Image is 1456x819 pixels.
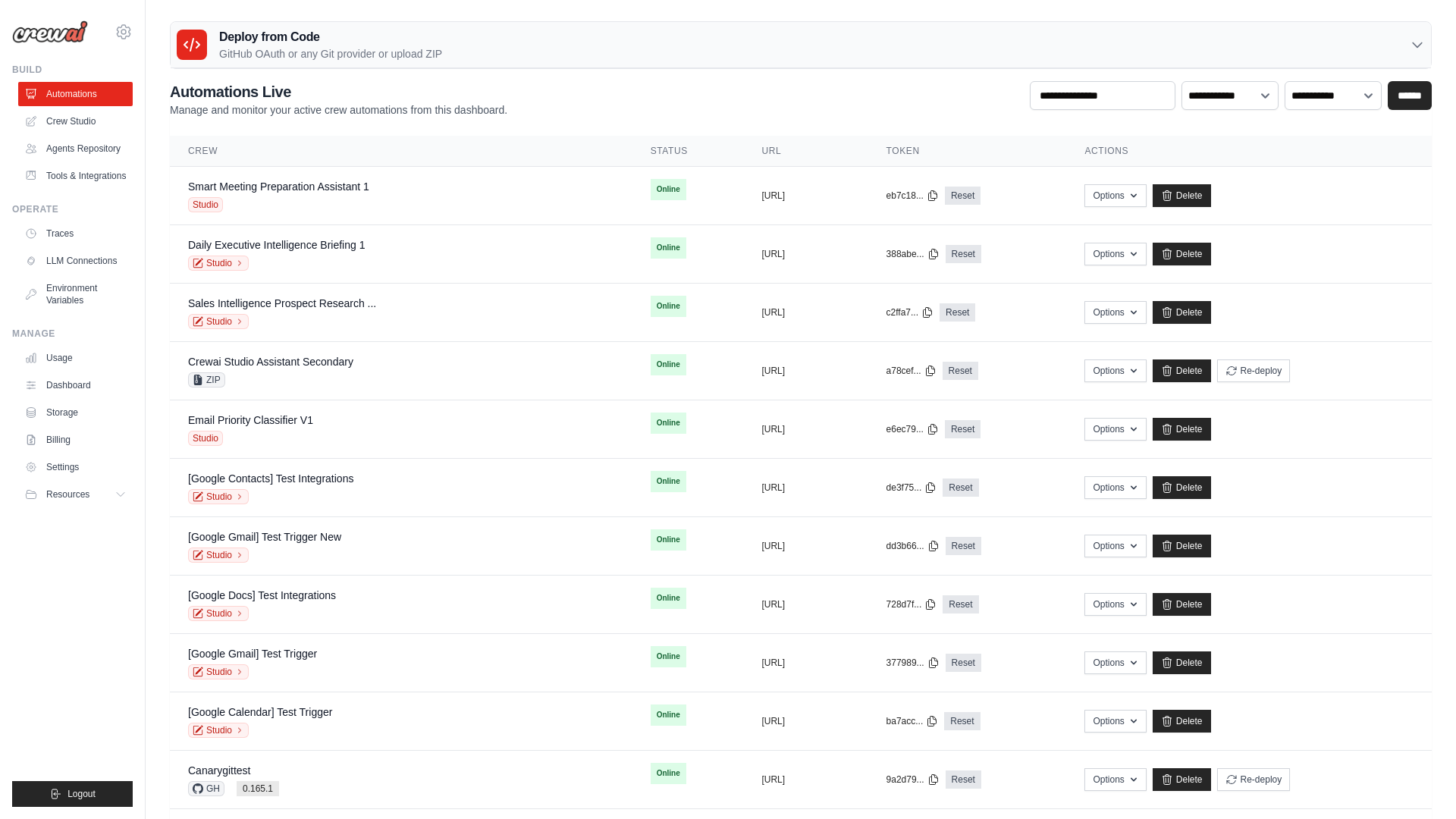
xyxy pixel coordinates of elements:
[943,595,978,613] a: Reset
[188,781,224,796] span: GH
[188,706,332,718] a: [Google Calendar] Test Trigger
[868,136,1067,167] th: Token
[886,657,940,669] button: 377989...
[1084,359,1146,382] button: Options
[651,529,686,551] span: Online
[945,420,981,438] a: Reset
[12,20,88,43] img: Logo
[188,297,376,309] a: Sales Intelligence Prospect Research ...
[18,373,133,397] a: Dashboard
[188,723,249,738] a: Studio
[1153,651,1211,674] a: Delete
[943,479,978,497] a: Reset
[12,781,133,807] button: Logout
[170,102,507,118] p: Manage and monitor your active crew automations from this dashboard.
[1084,593,1146,616] button: Options
[1084,651,1146,674] button: Options
[18,428,133,452] a: Billing
[188,197,223,212] span: Studio
[188,548,249,563] a: Studio
[1084,768,1146,791] button: Options
[1153,593,1211,616] a: Delete
[1084,535,1146,557] button: Options
[18,109,133,133] a: Crew Studio
[12,203,133,215] div: Operate
[651,588,686,609] span: Online
[188,489,249,504] a: Studio
[1153,476,1211,499] a: Delete
[188,606,249,621] a: Studio
[651,237,686,259] span: Online
[237,781,279,796] span: 0.165.1
[886,365,937,377] button: a78cef...
[1084,710,1146,733] button: Options
[946,245,981,263] a: Reset
[651,296,686,317] span: Online
[886,190,939,202] button: eb7c18...
[886,248,940,260] button: 388abe...
[18,400,133,425] a: Storage
[1153,243,1211,265] a: Delete
[651,763,686,784] span: Online
[18,136,133,161] a: Agents Repository
[188,648,317,660] a: [Google Gmail] Test Trigger
[1217,359,1291,382] button: Re-deploy
[886,715,939,727] button: ba7acc...
[1153,710,1211,733] a: Delete
[651,413,686,434] span: Online
[188,256,249,271] a: Studio
[170,136,632,167] th: Crew
[219,28,442,46] h3: Deploy from Code
[946,537,981,555] a: Reset
[944,712,980,730] a: Reset
[170,81,507,102] h2: Automations Live
[1084,301,1146,324] button: Options
[886,773,940,786] button: 9a2d79...
[651,704,686,726] span: Online
[188,239,365,251] a: Daily Executive Intelligence Briefing 1
[886,423,939,435] button: e6ec79...
[1217,768,1291,791] button: Re-deploy
[46,488,89,500] span: Resources
[188,764,250,777] a: Canarygittest
[1153,768,1211,791] a: Delete
[651,471,686,492] span: Online
[946,654,981,672] a: Reset
[188,472,353,485] a: [Google Contacts] Test Integrations
[18,346,133,370] a: Usage
[1084,476,1146,499] button: Options
[651,646,686,667] span: Online
[1153,535,1211,557] a: Delete
[940,303,975,322] a: Reset
[18,276,133,312] a: Environment Variables
[1153,418,1211,441] a: Delete
[743,136,868,167] th: URL
[1153,359,1211,382] a: Delete
[943,362,978,380] a: Reset
[886,306,934,318] button: c2ffa7...
[632,136,744,167] th: Status
[12,328,133,340] div: Manage
[651,354,686,375] span: Online
[188,372,225,388] span: ZIP
[18,482,133,507] button: Resources
[188,180,369,193] a: Smart Meeting Preparation Assistant 1
[219,46,442,61] p: GitHub OAuth or any Git provider or upload ZIP
[946,770,981,789] a: Reset
[1066,136,1432,167] th: Actions
[188,431,223,446] span: Studio
[1084,243,1146,265] button: Options
[188,356,353,368] a: Crewai Studio Assistant Secondary
[18,221,133,246] a: Traces
[651,179,686,200] span: Online
[1153,184,1211,207] a: Delete
[886,598,937,610] button: 728d7f...
[67,788,96,800] span: Logout
[188,414,313,426] a: Email Priority Classifier V1
[12,64,133,76] div: Build
[188,664,249,679] a: Studio
[886,482,937,494] button: de3f75...
[18,164,133,188] a: Tools & Integrations
[1084,418,1146,441] button: Options
[1084,184,1146,207] button: Options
